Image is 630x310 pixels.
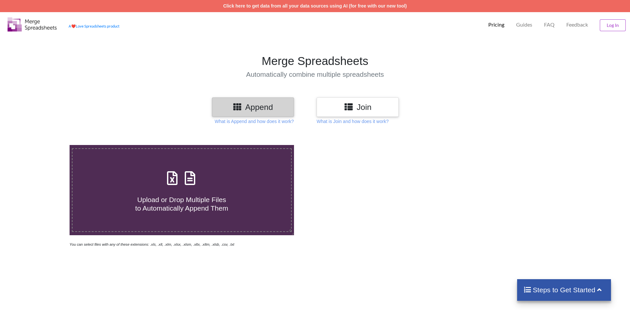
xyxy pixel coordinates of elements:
span: Upload or Drop Multiple Files to Automatically Append Them [135,196,228,212]
h4: Steps to Get Started [524,286,605,294]
p: Guides [516,21,532,28]
img: Logo.png [8,17,57,31]
span: Feedback [566,22,588,27]
p: What is Append and how does it work? [215,118,294,125]
span: heart [71,24,76,28]
h3: Join [322,102,394,112]
p: Pricing [488,21,504,28]
a: Click here to get data from all your data sources using AI (for free with our new tool) [223,3,407,9]
button: Log In [600,19,626,31]
p: What is Join and how does it work? [317,118,388,125]
i: You can select files with any of these extensions: .xls, .xlt, .xlm, .xlsx, .xlsm, .xltx, .xltm, ... [70,242,234,246]
a: AheartLove Spreadsheets product [69,24,119,28]
h3: Append [217,102,289,112]
p: FAQ [544,21,555,28]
